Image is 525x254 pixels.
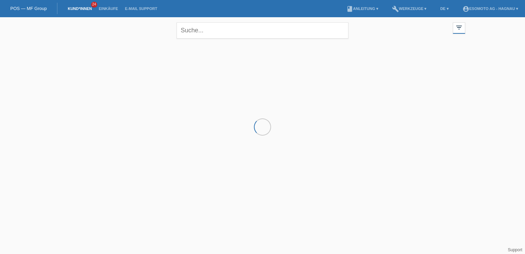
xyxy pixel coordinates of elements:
[122,7,161,11] a: E-Mail Support
[437,7,452,11] a: DE ▾
[64,7,95,11] a: Kund*innen
[389,7,430,11] a: buildWerkzeuge ▾
[10,6,47,11] a: POS — MF Group
[343,7,382,11] a: bookAnleitung ▾
[91,2,97,8] span: 24
[508,247,522,252] a: Support
[346,6,353,12] i: book
[392,6,399,12] i: build
[455,24,463,31] i: filter_list
[459,7,522,11] a: account_circleEsomoto AG - Hagnau ▾
[177,22,348,39] input: Suche...
[95,7,121,11] a: Einkäufe
[462,6,469,12] i: account_circle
